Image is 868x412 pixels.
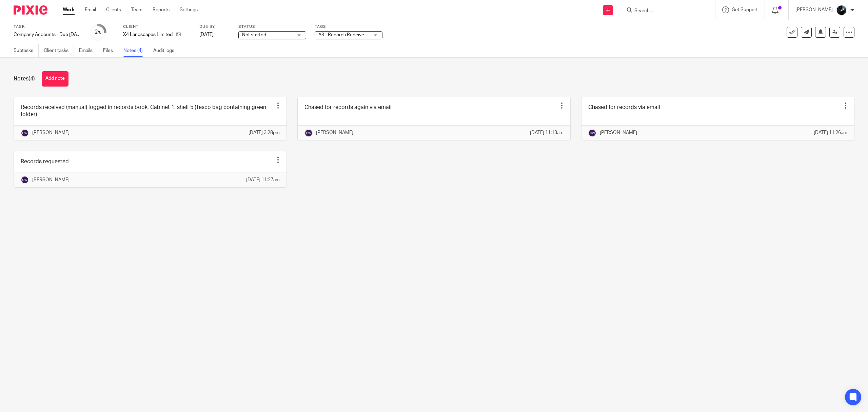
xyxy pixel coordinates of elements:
a: Subtasks [14,44,39,57]
p: [DATE] 11:27am [246,176,280,183]
img: 1000002122.jpg [836,5,847,16]
div: 2 [95,28,101,36]
a: Notes (4) [123,44,148,57]
p: [PERSON_NAME] [600,129,637,136]
a: Settings [180,6,198,13]
p: [DATE] 3:28pm [249,129,280,136]
label: Task [14,24,81,30]
div: Company Accounts - Due 1st May 2023 Onwards [14,31,81,38]
img: svg%3E [21,176,29,184]
a: Emails [79,44,98,57]
img: Pixie [14,5,47,15]
p: X4 Landscapes Limited [123,31,173,38]
p: [PERSON_NAME] [32,129,70,136]
span: A3 - Records Received + 1 [318,33,374,37]
label: Tags [315,24,382,30]
p: [DATE] 11:26am [814,129,847,136]
p: [PERSON_NAME] [795,6,833,13]
span: [DATE] [199,32,214,37]
h1: Notes [14,75,35,82]
span: Not started [242,33,266,37]
span: Get Support [732,7,758,12]
label: Due by [199,24,230,30]
a: Team [131,6,142,13]
input: Search [634,8,695,14]
p: [PERSON_NAME] [32,176,70,183]
a: Reports [153,6,170,13]
small: /8 [98,31,101,34]
a: Audit logs [153,44,179,57]
a: Work [63,6,75,13]
label: Status [238,24,306,30]
img: svg%3E [588,129,596,137]
button: Add note [42,71,68,87]
img: svg%3E [21,129,29,137]
a: Client tasks [44,44,74,57]
label: Client [123,24,191,30]
img: svg%3E [304,129,313,137]
a: Email [85,6,96,13]
p: [PERSON_NAME] [316,129,353,136]
div: Company Accounts - Due [DATE] Onwards [14,31,81,38]
p: [DATE] 11:13am [530,129,564,136]
span: (4) [28,76,35,81]
a: Files [103,44,118,57]
a: Clients [106,6,121,13]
